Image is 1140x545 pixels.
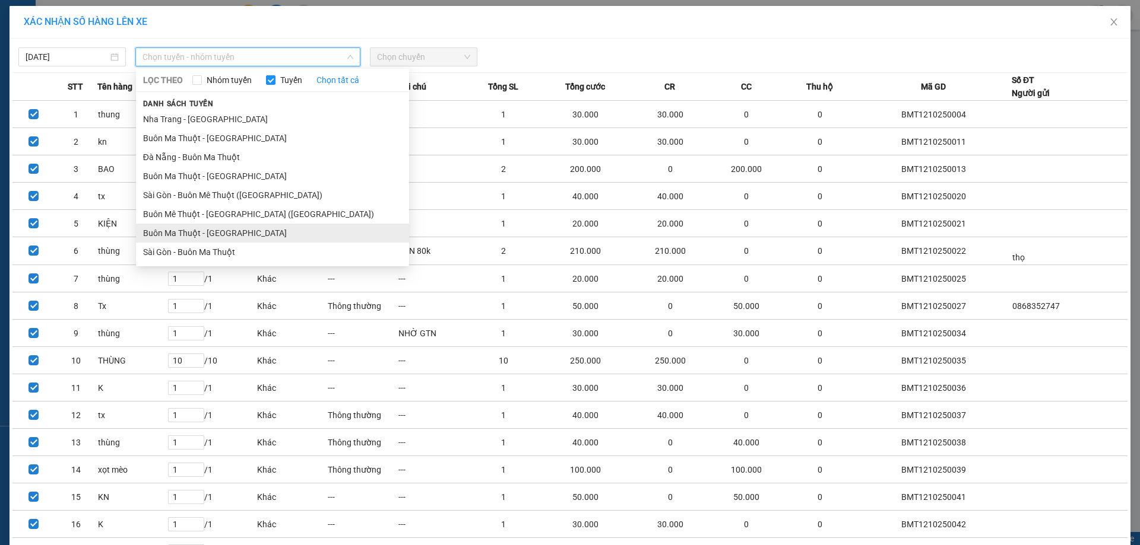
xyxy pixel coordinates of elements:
span: thọ [1012,253,1025,262]
td: BMT1210250025 [855,265,1012,292]
td: 250.000 [632,347,708,374]
td: Thông thường [327,456,398,483]
td: BMT1210250037 [855,401,1012,429]
td: 0 [632,483,708,511]
td: 40.000 [632,401,708,429]
span: Tổng cước [565,80,605,93]
td: --- [398,483,468,511]
td: --- [398,456,468,483]
td: --- [398,511,468,538]
span: Danh sách tuyến [136,98,221,109]
td: K [97,374,168,401]
td: --- [398,374,468,401]
td: GTN 80k [398,237,468,265]
td: BMT1210250013 [855,155,1012,183]
td: 0 [708,374,784,401]
td: tx [97,401,168,429]
td: 40.000 [539,183,632,210]
td: --- [398,347,468,374]
td: 210.000 [539,237,632,265]
td: BMT1210250004 [855,101,1012,128]
td: Khác [256,347,327,374]
td: 50.000 [539,483,632,511]
td: 20.000 [632,265,708,292]
td: thùng [97,265,168,292]
td: --- [398,265,468,292]
span: 0868352747 [1012,301,1060,311]
td: Thông thường [327,429,398,456]
td: BMT1210250042 [855,511,1012,538]
td: 200.000 [708,155,784,183]
td: Thông thường [327,292,398,320]
td: tx [97,183,168,210]
td: 1 [468,292,539,320]
td: / 1 [167,401,256,429]
td: Tx [97,292,168,320]
td: KIỆN [97,210,168,237]
span: Tuyến [275,74,307,87]
td: 10 [55,347,97,374]
td: BMT1210250021 [855,210,1012,237]
td: 7 [55,265,97,292]
td: xọt mèo [97,456,168,483]
td: 20.000 [539,265,632,292]
td: 0 [784,101,855,128]
td: / 1 [167,456,256,483]
span: CC [741,80,752,93]
td: 30.000 [539,101,632,128]
td: / 1 [167,483,256,511]
td: 13 [55,429,97,456]
td: 0 [708,401,784,429]
span: Mã GD [921,80,946,93]
td: 210.000 [632,237,708,265]
td: Khác [256,511,327,538]
li: Buôn Ma Thuột - [GEOGRAPHIC_DATA] [136,167,409,186]
td: 1 [468,483,539,511]
span: Chọn chuyến [377,48,470,66]
td: 50.000 [708,483,784,511]
td: 20.000 [539,210,632,237]
td: 1 [468,429,539,456]
td: THÙNG [97,347,168,374]
td: 1 [55,101,97,128]
td: BAO [97,155,168,183]
td: 3 [55,155,97,183]
td: 30.000 [539,374,632,401]
td: 30.000 [539,320,632,347]
td: 0 [632,292,708,320]
td: --- [327,483,398,511]
td: 30.000 [632,101,708,128]
td: BMT1210250035 [855,347,1012,374]
td: 9 [55,320,97,347]
td: 30.000 [708,320,784,347]
td: 0 [708,183,784,210]
span: down [347,53,354,60]
td: 50.000 [539,292,632,320]
td: 10 [468,347,539,374]
td: Khác [256,374,327,401]
td: 2 [55,128,97,155]
td: 40.000 [539,401,632,429]
td: 0 [708,128,784,155]
td: 1 [468,101,539,128]
li: Buôn Ma Thuột - [GEOGRAPHIC_DATA] [136,224,409,243]
td: 30.000 [632,128,708,155]
td: --- [398,210,468,237]
div: Số ĐT Người gửi [1012,74,1050,100]
td: 0 [784,292,855,320]
td: 11 [55,374,97,401]
td: Khác [256,483,327,511]
td: 0 [784,155,855,183]
td: 0 [784,511,855,538]
td: 100.000 [539,456,632,483]
td: Khác [256,401,327,429]
td: / 1 [167,511,256,538]
li: Buôn Mê Thuột - [GEOGRAPHIC_DATA] ([GEOGRAPHIC_DATA]) [136,205,409,224]
td: 5 [55,210,97,237]
td: 50.000 [708,292,784,320]
td: Khác [256,292,327,320]
td: 0 [708,101,784,128]
td: 6 [55,237,97,265]
td: 0 [708,237,784,265]
td: 0 [784,265,855,292]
